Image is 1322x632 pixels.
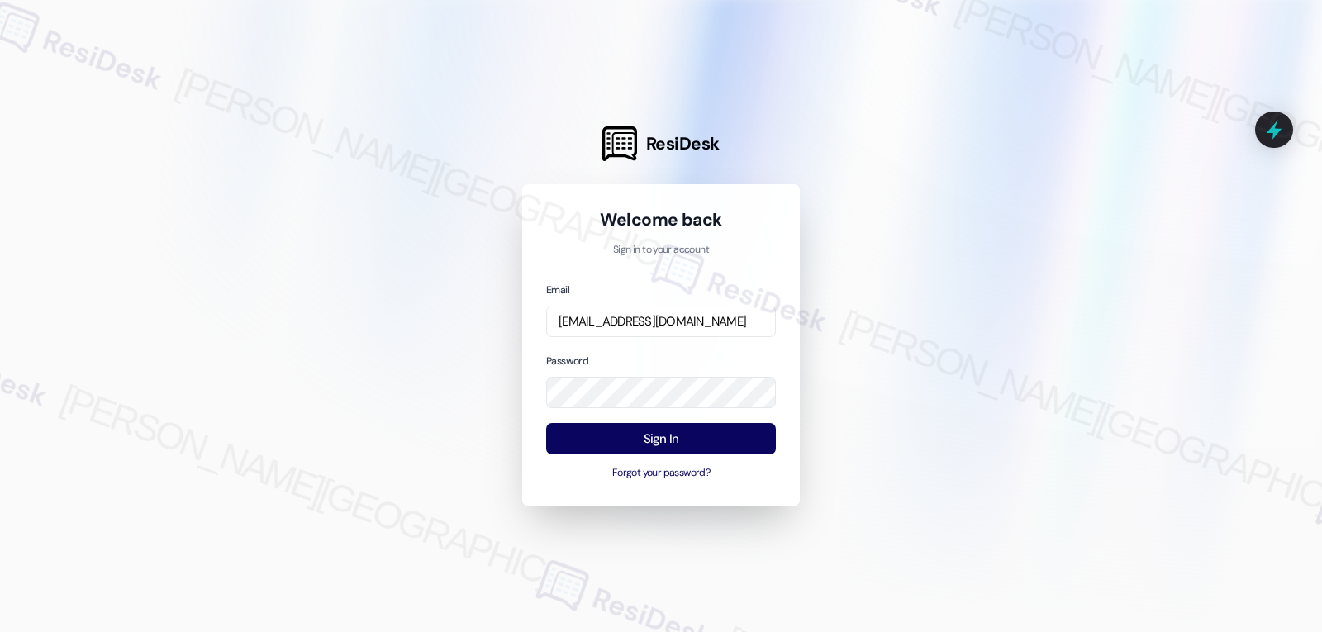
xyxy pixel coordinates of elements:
label: Email [546,283,569,297]
label: Password [546,354,588,368]
img: ResiDesk Logo [602,126,637,161]
span: ResiDesk [646,132,720,155]
button: Forgot your password? [546,466,776,481]
h1: Welcome back [546,208,776,231]
p: Sign in to your account [546,243,776,258]
input: name@example.com [546,306,776,338]
button: Sign In [546,423,776,455]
